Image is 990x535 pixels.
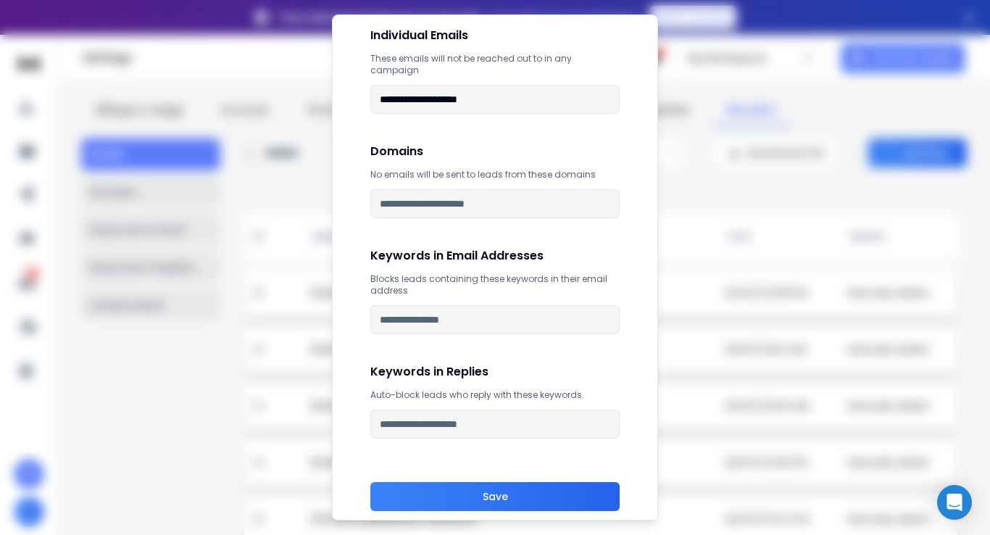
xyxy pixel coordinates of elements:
[370,389,620,401] p: Auto-block leads who reply with these keywords.
[370,27,620,44] h1: Individual Emails
[370,363,620,381] h1: Keywords in Replies
[937,485,972,520] div: Open Intercom Messenger
[370,482,620,511] button: Save
[370,169,620,181] p: No emails will be sent to leads from these domains
[370,53,620,76] p: These emails will not be reached out to in any campaign
[370,247,620,265] h1: Keywords in Email Addresses
[370,143,620,160] h1: Domains
[370,273,620,296] p: Blocks leads containing these keywords in their email address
